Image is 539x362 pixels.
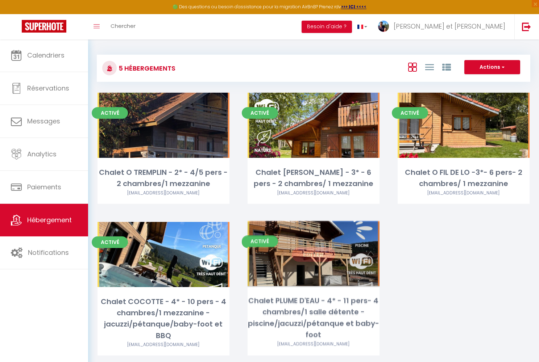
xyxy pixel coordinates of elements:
[27,117,60,126] span: Messages
[442,61,451,73] a: Vue par Groupe
[111,22,136,30] span: Chercher
[105,14,141,39] a: Chercher
[27,182,61,191] span: Paiements
[28,248,69,257] span: Notifications
[425,61,434,73] a: Vue en Liste
[117,60,175,76] h3: 5 Hébergements
[341,4,366,10] a: >>> ICI <<<<
[464,60,520,75] button: Actions
[378,21,389,32] img: ...
[27,215,72,224] span: Hébergement
[408,61,417,73] a: Vue en Box
[27,84,69,93] span: Réservations
[398,167,530,190] div: Chalet O FIL DE LO -3*- 6 pers- 2 chambres/ 1 mezzanine
[292,247,335,262] a: Editer
[248,167,380,190] div: Chalet [PERSON_NAME] - 3* - 6 pers - 2 chambres/ 1 mezzanine
[248,190,380,197] div: Airbnb
[398,190,530,197] div: Airbnb
[394,22,505,31] span: [PERSON_NAME] et [PERSON_NAME]
[27,51,65,60] span: Calendriers
[373,14,514,39] a: ... [PERSON_NAME] et [PERSON_NAME]
[248,341,380,348] div: Airbnb
[98,341,229,348] div: Airbnb
[98,296,229,342] div: Chalet COCOTTE - 4* - 10 pers - 4 chambres/1 mezzanine - jacuzzi/pétanque/baby-foot et BBQ
[98,190,229,197] div: Airbnb
[392,107,428,119] span: Activé
[22,20,66,33] img: Super Booking
[92,107,128,119] span: Activé
[27,150,57,159] span: Analytics
[302,21,352,33] button: Besoin d'aide ?
[92,236,128,248] span: Activé
[248,296,380,342] div: Chalet PLUME D'EAU - 4* - 11 pers- 4 chambres/1 salle détente - piscine/jacuzzi/pétanque et baby-...
[242,236,278,248] span: Activé
[522,22,531,31] img: logout
[242,107,278,119] span: Activé
[98,167,229,190] div: Chalet O TREMPLIN - 2* - 4/5 pers - 2 chambres/1 mezzanine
